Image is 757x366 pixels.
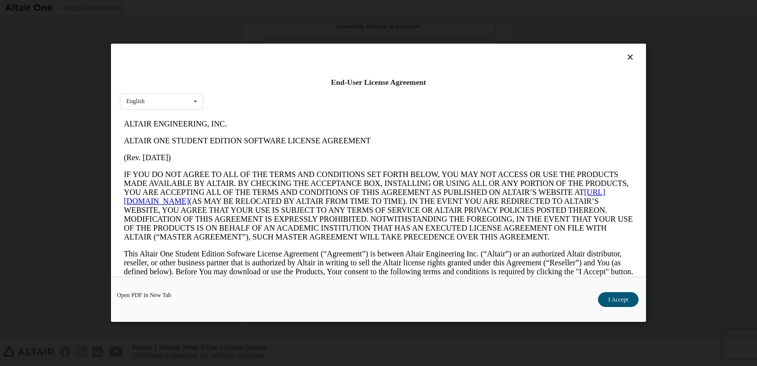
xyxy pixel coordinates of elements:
[4,4,513,13] p: ALTAIR ENGINEERING, INC.
[4,134,513,170] p: This Altair One Student Edition Software License Agreement (“Agreement”) is between Altair Engine...
[117,293,171,299] a: Open PDF in New Tab
[4,72,486,90] a: [URL][DOMAIN_NAME]
[120,77,637,87] div: End-User License Agreement
[598,293,639,307] button: I Accept
[4,21,513,30] p: ALTAIR ONE STUDENT EDITION SOFTWARE LICENSE AGREEMENT
[4,38,513,47] p: (Rev. [DATE])
[4,55,513,126] p: IF YOU DO NOT AGREE TO ALL OF THE TERMS AND CONDITIONS SET FORTH BELOW, YOU MAY NOT ACCESS OR USE...
[126,99,145,105] div: English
